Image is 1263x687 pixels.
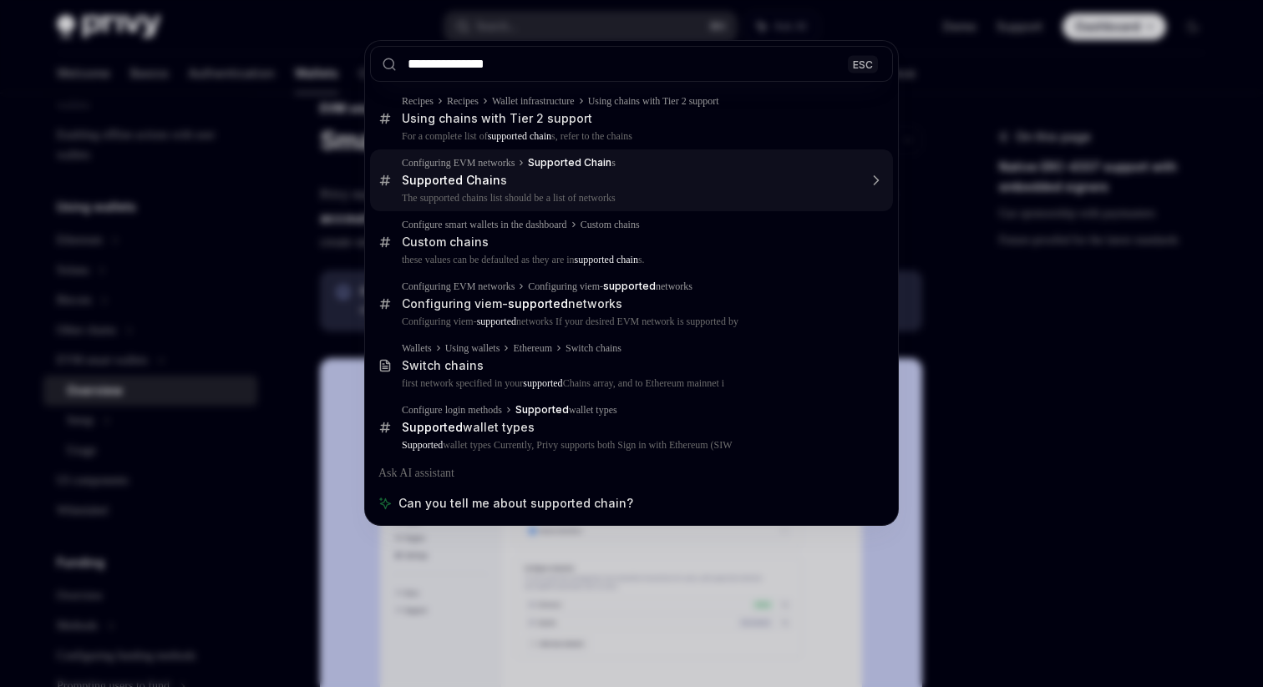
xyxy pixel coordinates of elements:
b: supported [477,316,516,327]
div: Configure smart wallets in the dashboard [402,218,567,231]
div: Wallet infrastructure [492,94,575,108]
b: Supported [515,403,569,416]
div: Configuring EVM networks [402,156,515,169]
b: Supported [402,420,463,434]
p: these values can be defaulted as they are in s. [402,253,858,266]
div: Configuring viem- networks [528,280,692,293]
div: Recipes [402,94,434,108]
div: Custom chains [581,218,640,231]
span: Can you tell me about supported chain? [398,495,633,512]
b: Supported Chain [402,173,500,187]
b: supported chain [488,130,551,142]
b: supported [508,296,568,311]
div: Using chains with Tier 2 support [588,94,719,108]
p: first network specified in your Chains array, and to Ethereum mainnet i [402,376,858,390]
div: Using chains with Tier 2 support [402,111,592,126]
div: Custom chains [402,235,489,250]
div: Configure login methods [402,403,502,417]
div: Ask AI assistant [370,458,893,488]
p: For a complete list of s, refer to the chains [402,129,858,143]
div: Switch chains [402,358,484,373]
div: s [528,156,616,169]
b: supported chain [575,254,638,265]
div: s [402,173,507,188]
b: Supported [402,439,443,451]
div: wallet types [402,420,535,435]
div: ESC [848,55,878,73]
div: Configuring viem- networks [402,296,622,311]
div: Wallets [402,341,432,355]
div: Configuring EVM networks [402,280,515,293]
p: Configuring viem- networks If your desired EVM network is supported by [402,315,858,328]
div: wallet types [515,403,617,417]
div: Switch chains [566,341,621,355]
div: Recipes [447,94,479,108]
b: Supported Chain [528,156,611,169]
div: Ethereum [513,341,552,355]
p: wallet types Currently, Privy supports both Sign in with Ethereum (SIW [402,438,858,452]
b: supported [523,377,562,389]
p: The supported chains list should be a list of networks [402,191,858,205]
div: Using wallets [445,341,500,355]
b: supported [603,280,656,292]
